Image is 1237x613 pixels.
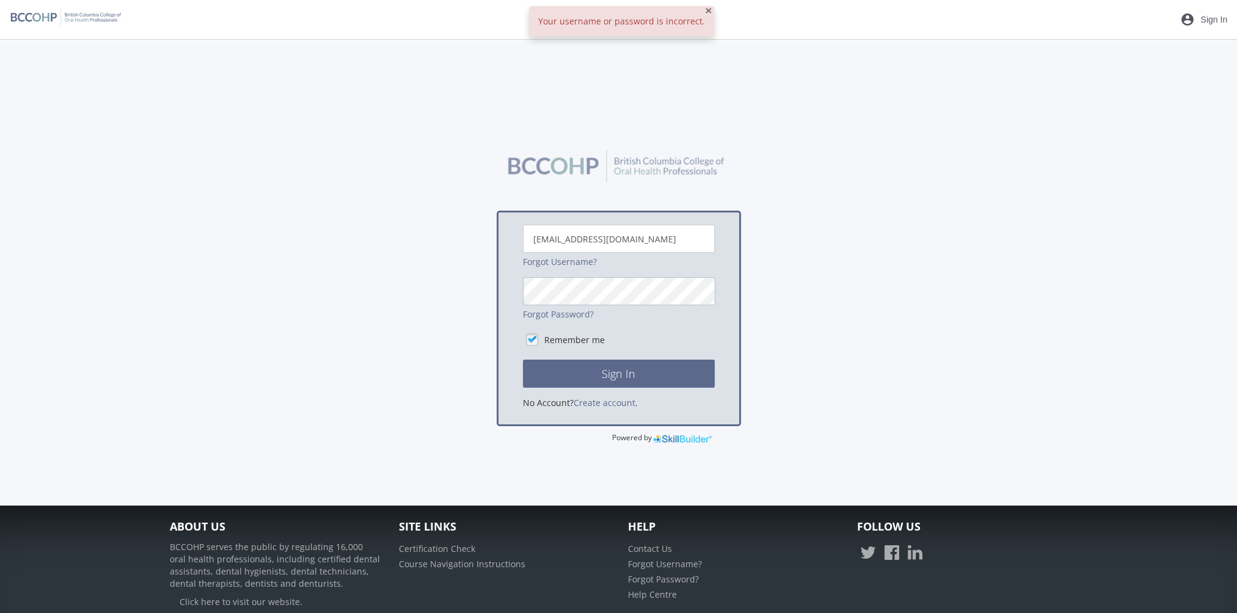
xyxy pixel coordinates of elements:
[628,558,702,570] a: Forgot Username?
[170,521,381,533] h4: About Us
[628,521,839,533] h4: Help
[628,573,699,585] a: Forgot Password?
[1180,12,1195,27] mat-icon: account_circle
[538,15,705,27] span: Your username or password is incorrect.
[523,256,597,267] a: Forgot Username?
[180,596,302,608] a: Click here to visit our website.
[399,521,610,533] h4: Site Links
[399,558,525,570] a: Course Navigation Instructions
[544,334,605,346] label: Remember me
[523,308,594,320] a: Forgot Password?
[857,521,1068,533] h4: Follow Us
[523,397,638,408] span: No Account? .
[399,543,475,554] a: Certification Check
[1200,9,1227,31] span: Sign In
[628,589,677,600] a: Help Centre
[653,432,713,444] img: SkillBuilder
[574,397,635,408] a: Create account
[705,2,712,19] span: ×
[628,543,672,554] a: Contact Us
[170,541,381,590] p: BCCOHP serves the public by regulating 16,000 oral health professionals, including certified dent...
[523,360,715,388] button: Sign In
[611,433,651,443] span: Powered by
[523,225,715,253] input: Username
